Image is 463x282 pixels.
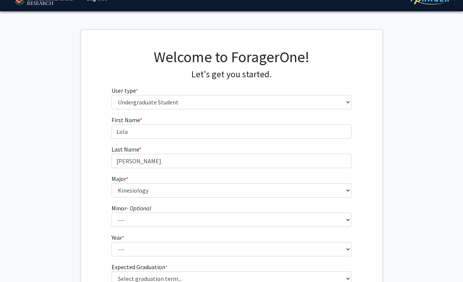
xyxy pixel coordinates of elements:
label: User type [112,86,138,95]
label: Expected Graduation [112,262,168,271]
label: Major [112,174,128,183]
label: Minor [112,204,151,213]
span: Last Name [112,146,139,153]
label: Year [112,233,124,242]
i: - Optional [127,204,151,212]
h1: Welcome to ForagerOne! [112,48,351,66]
h4: Let's get you started. [112,69,351,80]
iframe: Chat [6,248,32,276]
span: First Name [112,116,140,124]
